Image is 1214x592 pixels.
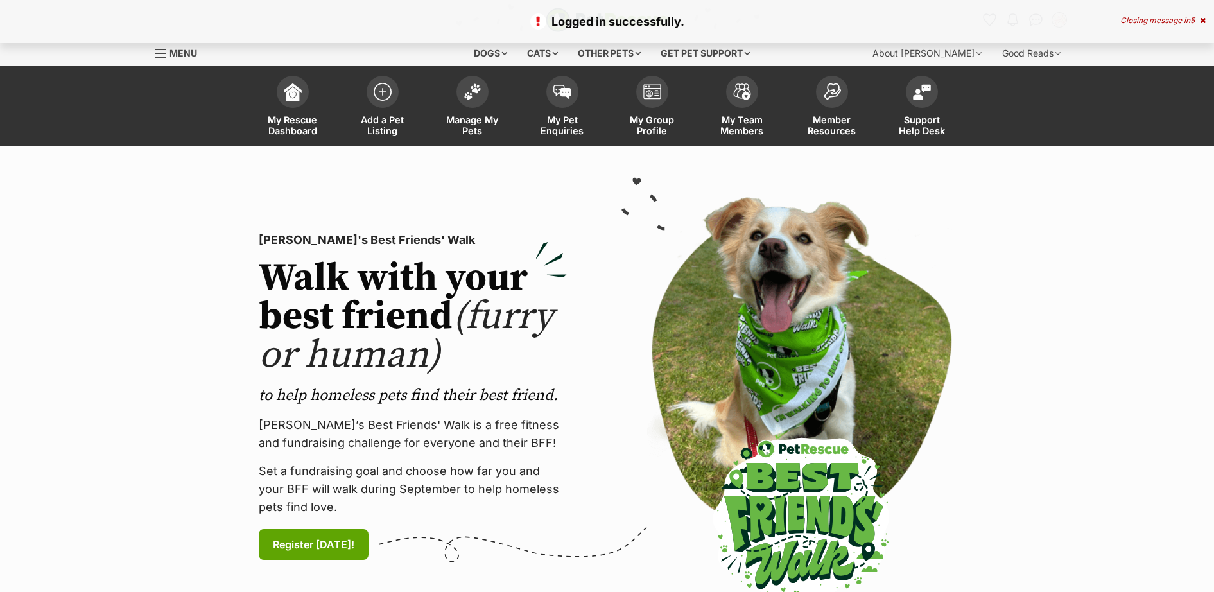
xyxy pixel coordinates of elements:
[713,114,771,136] span: My Team Members
[607,69,697,146] a: My Group Profile
[913,84,931,100] img: help-desk-icon-fdf02630f3aa405de69fd3d07c3f3aa587a6932b1a1747fa1d2bba05be0121f9.svg
[248,69,338,146] a: My Rescue Dashboard
[733,83,751,100] img: team-members-icon-5396bd8760b3fe7c0b43da4ab00e1e3bb1a5d9ba89233759b79545d2d3fc5d0d.svg
[259,416,567,452] p: [PERSON_NAME]’s Best Friends' Walk is a free fitness and fundraising challenge for everyone and t...
[444,114,501,136] span: Manage My Pets
[787,69,877,146] a: Member Resources
[803,114,861,136] span: Member Resources
[259,231,567,249] p: [PERSON_NAME]'s Best Friends' Walk
[823,83,841,100] img: member-resources-icon-8e73f808a243e03378d46382f2149f9095a855e16c252ad45f914b54edf8863c.svg
[273,537,354,552] span: Register [DATE]!
[533,114,591,136] span: My Pet Enquiries
[877,69,967,146] a: Support Help Desk
[863,40,991,66] div: About [PERSON_NAME]
[643,84,661,100] img: group-profile-icon-3fa3cf56718a62981997c0bc7e787c4b2cf8bcc04b72c1350f741eb67cf2f40e.svg
[569,40,650,66] div: Other pets
[553,85,571,99] img: pet-enquiries-icon-7e3ad2cf08bfb03b45e93fb7055b45f3efa6380592205ae92323e6603595dc1f.svg
[259,529,369,560] a: Register [DATE]!
[464,83,481,100] img: manage-my-pets-icon-02211641906a0b7f246fdf0571729dbe1e7629f14944591b6c1af311fb30b64b.svg
[623,114,681,136] span: My Group Profile
[893,114,951,136] span: Support Help Desk
[652,40,759,66] div: Get pet support
[465,40,516,66] div: Dogs
[259,259,567,375] h2: Walk with your best friend
[697,69,787,146] a: My Team Members
[993,40,1070,66] div: Good Reads
[338,69,428,146] a: Add a Pet Listing
[169,48,197,58] span: Menu
[155,40,206,64] a: Menu
[284,83,302,101] img: dashboard-icon-eb2f2d2d3e046f16d808141f083e7271f6b2e854fb5c12c21221c1fb7104beca.svg
[517,69,607,146] a: My Pet Enquiries
[428,69,517,146] a: Manage My Pets
[259,385,567,406] p: to help homeless pets find their best friend.
[354,114,412,136] span: Add a Pet Listing
[259,462,567,516] p: Set a fundraising goal and choose how far you and your BFF will walk during September to help hom...
[374,83,392,101] img: add-pet-listing-icon-0afa8454b4691262ce3f59096e99ab1cd57d4a30225e0717b998d2c9b9846f56.svg
[518,40,567,66] div: Cats
[264,114,322,136] span: My Rescue Dashboard
[259,293,553,379] span: (furry or human)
